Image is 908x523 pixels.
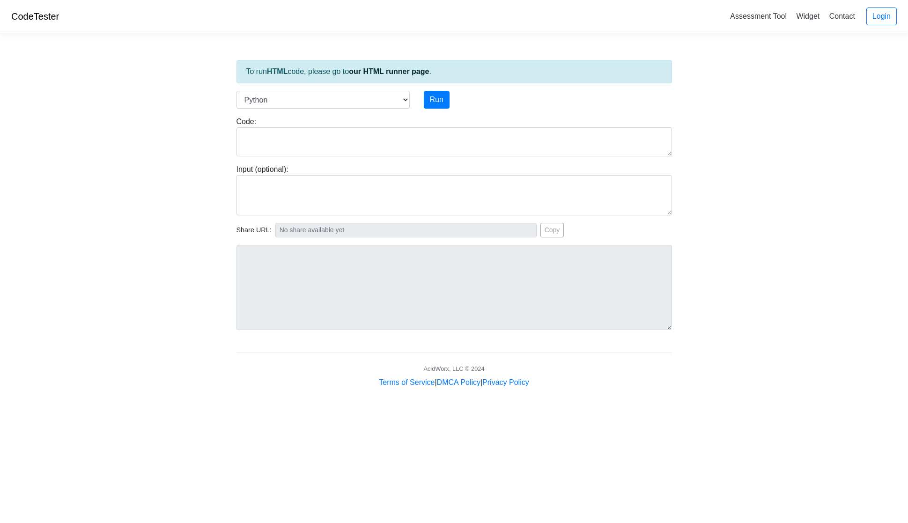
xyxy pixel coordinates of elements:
[482,378,529,386] a: Privacy Policy
[792,8,823,24] a: Widget
[726,8,790,24] a: Assessment Tool
[11,11,59,22] a: CodeTester
[379,378,435,386] a: Terms of Service
[424,91,450,109] button: Run
[229,116,679,156] div: Code:
[540,223,564,237] button: Copy
[423,364,484,373] div: AcidWorx, LLC © 2024
[236,60,672,83] div: To run code, please go to .
[236,225,272,236] span: Share URL:
[349,67,429,75] a: our HTML runner page
[437,378,480,386] a: DMCA Policy
[826,8,859,24] a: Contact
[379,377,529,388] div: | |
[866,7,897,25] a: Login
[275,223,537,237] input: No share available yet
[229,164,679,215] div: Input (optional):
[267,67,288,75] strong: HTML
